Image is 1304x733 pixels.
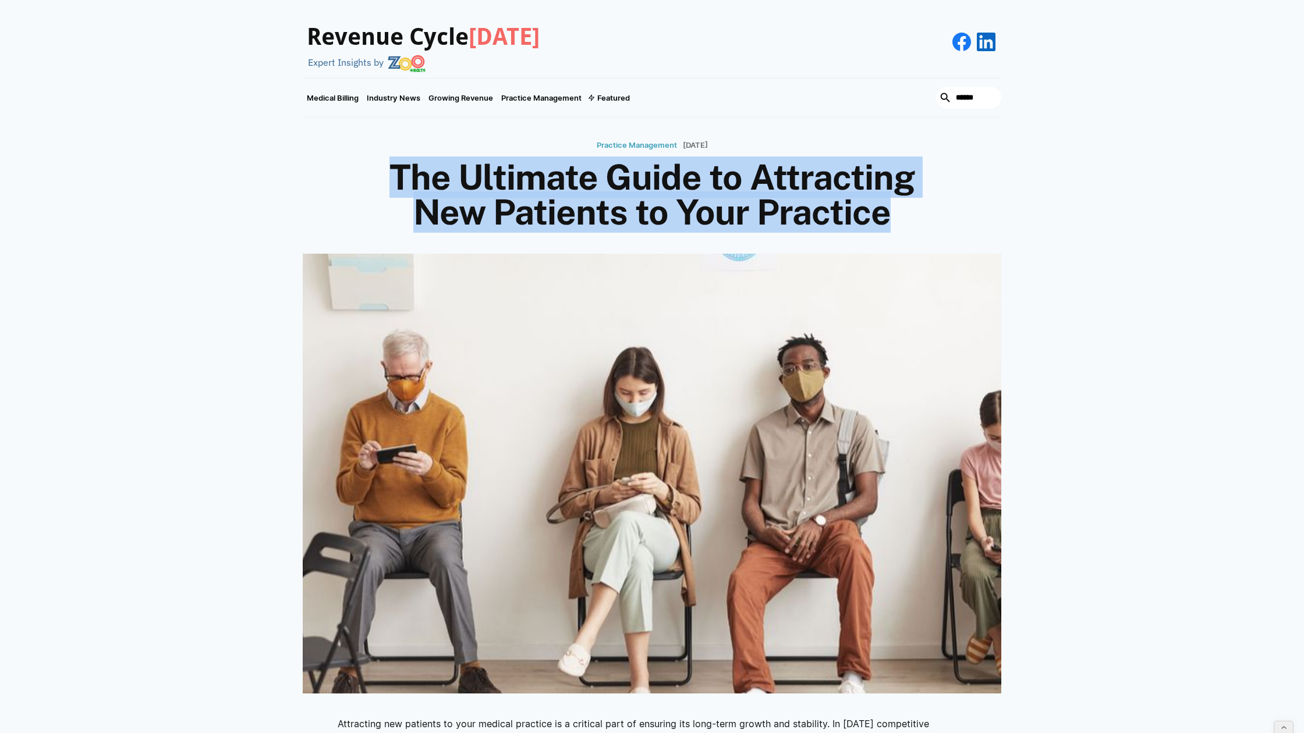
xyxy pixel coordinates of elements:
[363,79,424,117] a: Industry News
[303,12,540,72] a: Revenue Cycle[DATE]Expert Insights by
[469,23,540,51] span: [DATE]
[373,160,931,230] h1: The Ultimate Guide to Attracting New Patients to Your Practice
[303,79,363,117] a: Medical Billing
[307,23,540,51] h3: Revenue Cycle
[597,141,677,150] p: Practice Management
[683,141,708,150] p: [DATE]
[497,79,586,117] a: Practice Management
[424,79,497,117] a: Growing Revenue
[586,79,634,117] div: Featured
[597,93,630,102] div: Featured
[597,135,677,154] a: Practice Management
[308,57,384,68] div: Expert Insights by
